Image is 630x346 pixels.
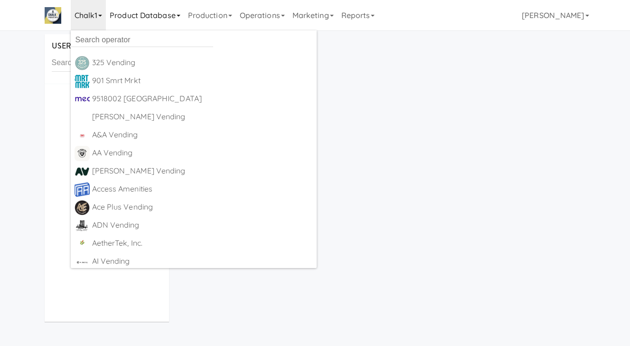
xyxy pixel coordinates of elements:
[75,254,90,269] img: ck9lluqwz49r4slbytpm.png
[92,128,313,142] div: A&A Vending
[71,33,213,47] input: Search operator
[92,110,313,124] div: [PERSON_NAME] Vending
[92,92,313,106] div: 9518002 [GEOGRAPHIC_DATA]
[52,40,76,51] span: USERS
[75,128,90,143] img: q2obotf9n3qqirn9vbvw.jpg
[75,56,90,71] img: kbrytollda43ilh6wexs.png
[52,54,162,72] input: Search user
[92,74,313,88] div: 901 Smrt Mrkt
[75,182,90,197] img: kgvx9ubdnwdmesdqrgmd.png
[92,200,313,214] div: Ace Plus Vending
[45,7,61,24] img: Micromart
[92,146,313,160] div: AA Vending
[92,236,313,250] div: AetherTek, Inc.
[92,254,313,269] div: AI Vending
[75,164,90,179] img: ucvciuztr6ofmmudrk1o.png
[75,74,90,89] img: ir0uzeqxfph1lfkm2qud.jpg
[75,92,90,107] img: pbzj0xqistzv78rw17gh.jpg
[75,146,90,161] img: dcdxvmg3yksh6usvjplj.png
[75,200,90,215] img: fg1tdwzclvcgadomhdtp.png
[92,164,313,178] div: [PERSON_NAME] Vending
[92,182,313,196] div: Access Amenities
[75,218,90,233] img: btfbkppilgpqn7n9svkz.png
[92,56,313,70] div: 325 Vending
[75,110,90,125] img: ACwAAAAAAQABAAACADs=
[75,236,90,251] img: wikircranfrz09drhcio.png
[92,218,313,232] div: ADN Vending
